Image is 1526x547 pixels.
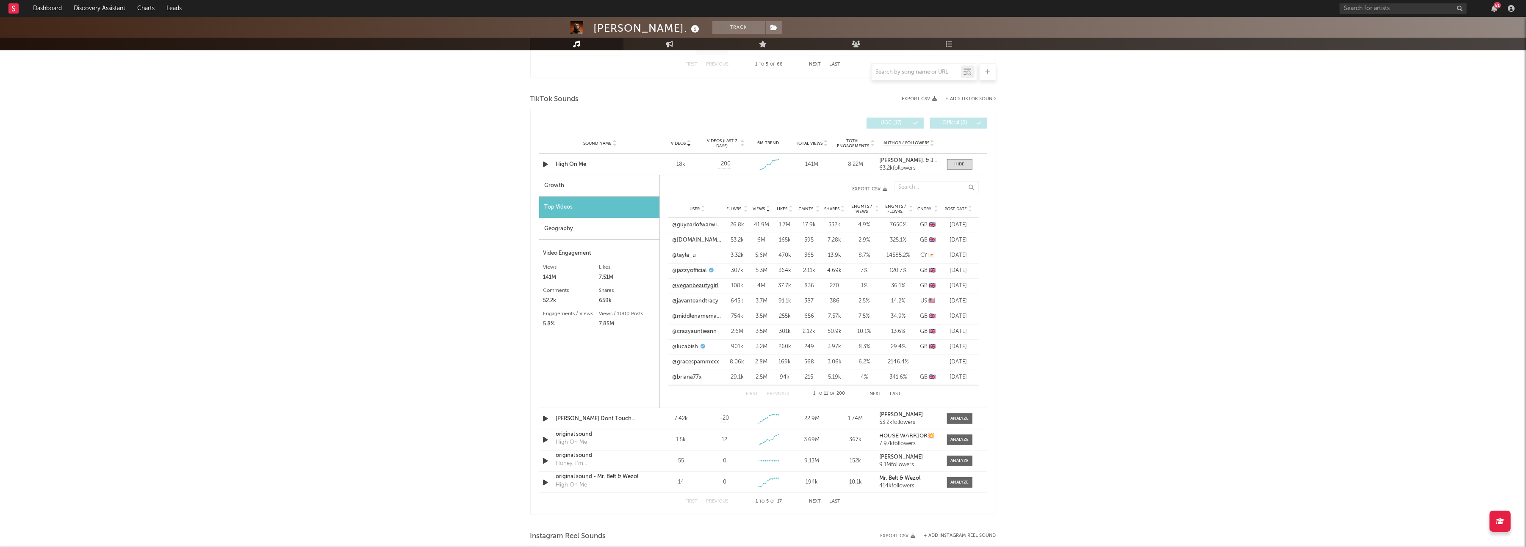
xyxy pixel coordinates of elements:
div: 7.42k [662,415,701,423]
div: 1.74M [836,415,875,423]
button: First [746,392,758,396]
span: Likes [777,206,788,212]
a: [PERSON_NAME] [879,454,938,460]
span: Shares [825,206,840,212]
div: GB [917,236,939,245]
span: Post Date [945,206,967,212]
div: 8.22M [836,160,875,169]
div: 8.7 % [850,251,879,260]
div: 8.06k [727,358,748,366]
div: 4 % [850,373,879,382]
button: Export CSV [902,96,937,102]
div: GB [917,282,939,290]
div: 5.6M [752,251,771,260]
div: 595 [799,236,820,245]
span: to [759,63,764,66]
span: Author / Followers [883,140,929,146]
strong: [PERSON_NAME]. & Jazzy [879,158,945,163]
div: Likes [599,262,655,272]
span: Cmnts. [799,206,815,212]
div: 141M [543,272,599,283]
input: Search for artists [1340,3,1467,14]
div: 12 [722,436,727,444]
a: [PERSON_NAME] Dont Touch That Dial [556,415,645,423]
div: 4.9 % [850,221,879,229]
input: Search by song name or URL [872,69,961,76]
div: 645k [727,297,748,305]
div: Engagements / Views [543,309,599,319]
span: of [830,392,835,396]
div: 52.2k [543,296,599,306]
div: 3.5M [752,327,771,336]
div: - [917,358,939,366]
div: 3.97k [824,343,845,351]
div: GB [917,267,939,275]
div: 152k [836,457,875,465]
span: to [760,500,765,503]
span: Videos (last 7 days) [705,138,739,148]
div: 2.6M [727,327,748,336]
a: High On Me [556,160,645,169]
div: 9.13M [792,457,831,465]
strong: [PERSON_NAME] [879,454,923,460]
div: 63.2k followers [879,165,938,171]
div: 17.9k [799,221,820,229]
button: Last [830,499,841,504]
div: 50.9k [824,327,845,336]
button: + Add TikTok Sound [946,97,996,102]
div: 901k [727,343,748,351]
span: 🇺🇸 [928,298,935,304]
div: 10.1k [836,478,875,487]
span: 🇬🇧 [929,222,936,228]
div: 7.28k [824,236,845,245]
div: [DATE] [943,236,975,245]
span: 🇬🇧 [929,268,936,273]
div: 14585.2 % [883,251,913,260]
div: 7.57k [824,312,845,321]
div: 6M [752,236,771,245]
div: 307k [727,267,748,275]
div: [DATE] [943,358,975,366]
div: Comments [543,286,599,296]
div: 94k [775,373,795,382]
div: 0 [723,478,726,487]
strong: [PERSON_NAME]. [879,412,924,418]
a: @javanteandtracy [673,297,719,305]
a: @tayla_u [673,251,696,260]
span: Fllwrs. [727,206,743,212]
a: original sound [556,430,645,439]
a: [PERSON_NAME]. [879,412,938,418]
span: Engmts / Views [850,204,874,214]
button: + Add TikTok Sound [937,97,996,102]
div: Honey, I'm... [556,459,587,468]
button: Next [870,392,881,396]
div: Geography [539,218,659,240]
button: Last [890,392,901,396]
div: 260k [775,343,795,351]
a: original sound - Mr. Belt & Wezol [556,473,645,481]
div: 2.12k [799,327,820,336]
div: 659k [599,296,655,306]
div: [DATE] [943,343,975,351]
div: Top Videos [539,197,659,218]
div: GB [917,312,939,321]
div: 0 [723,457,726,465]
span: Engmts / Fllwrs. [883,204,908,214]
button: First [686,62,698,67]
div: 26.8k [727,221,748,229]
span: Cntry. [918,206,933,212]
div: 22.9M [792,415,831,423]
span: to [817,392,823,396]
button: Next [809,499,821,504]
div: [DATE] [943,282,975,290]
div: 108k [727,282,748,290]
span: 🇨🇾 [928,253,935,258]
span: 🇬🇧 [929,344,936,349]
button: Previous [706,499,729,504]
div: 1 11 200 [806,389,853,399]
button: Track [712,21,765,34]
span: Total Views [796,141,823,146]
span: Videos [671,141,686,146]
a: @lucabish [673,343,698,351]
